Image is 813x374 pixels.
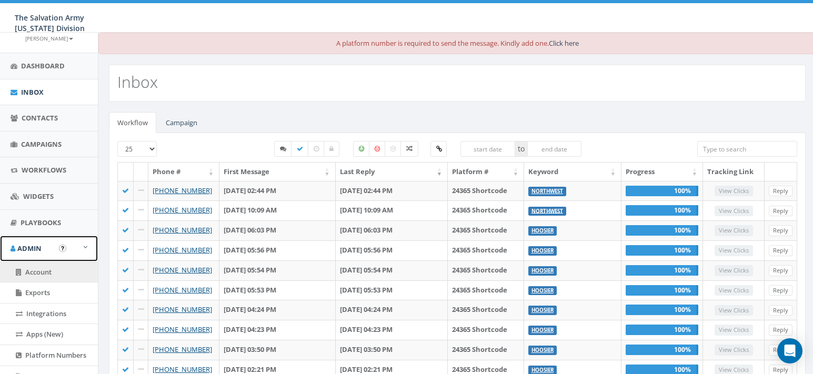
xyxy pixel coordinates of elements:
[336,240,448,260] td: [DATE] 05:56 PM
[219,280,336,300] td: [DATE] 05:53 PM
[626,186,698,196] div: 100%
[626,345,698,355] div: 100%
[153,265,212,275] a: [PHONE_NUMBER]
[336,300,448,320] td: [DATE] 04:24 PM
[157,112,206,134] a: Campaign
[524,163,621,181] th: Keyword: activate to sort column ascending
[336,320,448,340] td: [DATE] 04:23 PM
[308,141,325,157] label: Expired
[626,225,698,236] div: 100%
[153,285,212,295] a: [PHONE_NUMBER]
[385,141,402,157] label: Neutral
[117,73,158,90] h2: Inbox
[448,340,524,360] td: 24365 Shortcode
[626,245,698,256] div: 100%
[769,285,792,296] a: Reply
[25,350,86,360] span: Platform Numbers
[153,345,212,354] a: [PHONE_NUMBER]
[219,300,336,320] td: [DATE] 04:24 PM
[769,325,792,336] a: Reply
[769,265,792,276] a: Reply
[26,309,66,318] span: Integrations
[274,141,292,157] label: Started
[769,206,792,217] a: Reply
[531,247,554,254] a: Hoosier
[626,265,698,276] div: 100%
[25,267,52,277] span: Account
[460,141,515,157] input: start date
[291,141,309,157] label: Completed
[769,186,792,197] a: Reply
[448,181,524,201] td: 24365 Shortcode
[219,260,336,280] td: [DATE] 05:54 PM
[219,340,336,360] td: [DATE] 03:50 PM
[109,112,156,134] a: Workflow
[219,320,336,340] td: [DATE] 04:23 PM
[515,141,527,157] span: to
[769,245,792,256] a: Reply
[769,345,792,356] a: Reply
[626,285,698,296] div: 100%
[703,163,765,181] th: Tracking Link
[531,227,554,234] a: Hoosier
[769,305,792,316] a: Reply
[769,225,792,236] a: Reply
[336,220,448,240] td: [DATE] 06:03 PM
[25,33,73,43] a: [PERSON_NAME]
[21,61,65,70] span: Dashboard
[153,225,212,235] a: [PHONE_NUMBER]
[21,218,61,227] span: Playbooks
[21,87,44,97] span: Inbox
[369,141,386,157] label: Negative
[153,205,212,215] a: [PHONE_NUMBER]
[21,139,62,149] span: Campaigns
[531,307,554,314] a: Hoosier
[336,200,448,220] td: [DATE] 10:09 AM
[448,240,524,260] td: 24365 Shortcode
[153,186,212,195] a: [PHONE_NUMBER]
[531,347,554,353] a: Hoosier
[531,267,554,274] a: Hoosier
[26,329,63,339] span: Apps (New)
[626,305,698,315] div: 100%
[336,280,448,300] td: [DATE] 05:53 PM
[336,260,448,280] td: [DATE] 05:54 PM
[153,325,212,334] a: [PHONE_NUMBER]
[22,165,66,175] span: Workflows
[153,365,212,374] a: [PHONE_NUMBER]
[448,163,524,181] th: Platform #: activate to sort column ascending
[59,245,66,252] button: Open In-App Guide
[336,163,448,181] th: Last Reply: activate to sort column ascending
[153,245,212,255] a: [PHONE_NUMBER]
[336,340,448,360] td: [DATE] 03:50 PM
[219,163,336,181] th: First Message: activate to sort column ascending
[22,113,58,123] span: Contacts
[23,191,54,201] span: Widgets
[219,181,336,201] td: [DATE] 02:44 PM
[549,38,579,48] a: Click here
[430,141,447,157] label: Clicked
[219,200,336,220] td: [DATE] 10:09 AM
[324,141,339,157] label: Closed
[25,288,50,297] span: Exports
[697,141,797,157] input: Type to search
[219,220,336,240] td: [DATE] 06:03 PM
[448,200,524,220] td: 24365 Shortcode
[15,13,85,33] span: The Salvation Army [US_STATE] Division
[219,240,336,260] td: [DATE] 05:56 PM
[531,327,554,333] a: Hoosier
[531,367,554,373] a: Hoosier
[353,141,370,157] label: Positive
[25,35,73,42] small: [PERSON_NAME]
[17,244,42,253] span: Admin
[448,260,524,280] td: 24365 Shortcode
[626,325,698,335] div: 100%
[621,163,703,181] th: Progress: activate to sort column ascending
[626,205,698,216] div: 100%
[448,220,524,240] td: 24365 Shortcode
[527,141,582,157] input: end date
[400,141,418,157] label: Mixed
[448,300,524,320] td: 24365 Shortcode
[148,163,219,181] th: Phone #: activate to sort column ascending
[336,181,448,201] td: [DATE] 02:44 PM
